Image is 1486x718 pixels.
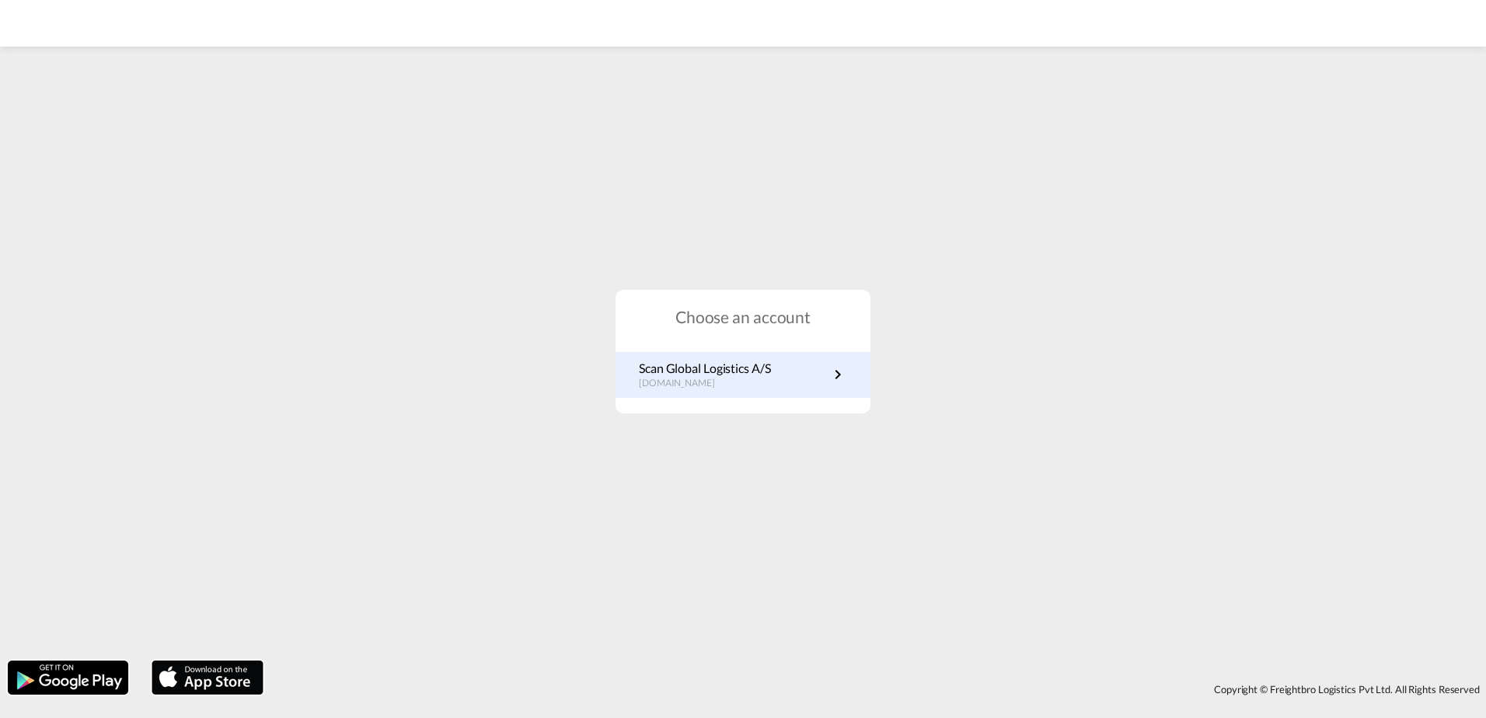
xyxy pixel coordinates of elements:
h1: Choose an account [616,305,870,328]
a: Scan Global Logistics A/S[DOMAIN_NAME] [639,360,847,390]
md-icon: icon-chevron-right [828,365,847,384]
img: apple.png [150,659,265,696]
img: google.png [6,659,130,696]
div: Copyright © Freightbro Logistics Pvt Ltd. All Rights Reserved [271,676,1486,702]
p: Scan Global Logistics A/S [639,360,771,377]
p: [DOMAIN_NAME] [639,377,771,390]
